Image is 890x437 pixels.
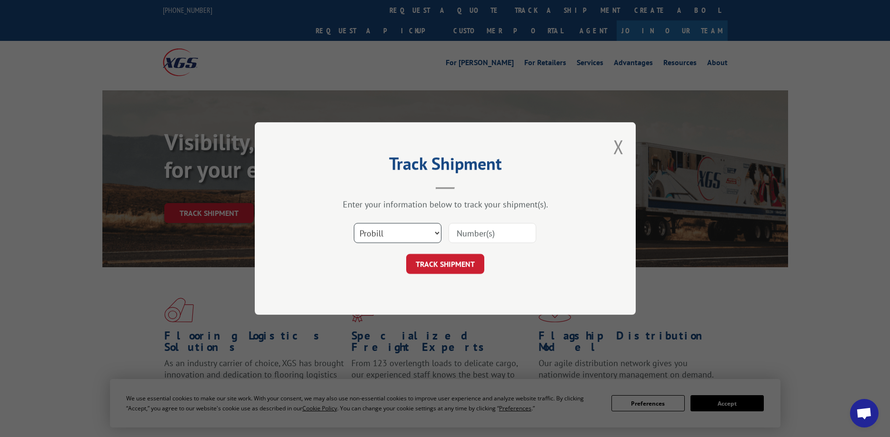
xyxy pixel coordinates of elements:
[406,254,484,274] button: TRACK SHIPMENT
[302,157,588,175] h2: Track Shipment
[449,223,536,243] input: Number(s)
[613,134,624,159] button: Close modal
[850,399,879,427] a: Open chat
[302,199,588,210] div: Enter your information below to track your shipment(s).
